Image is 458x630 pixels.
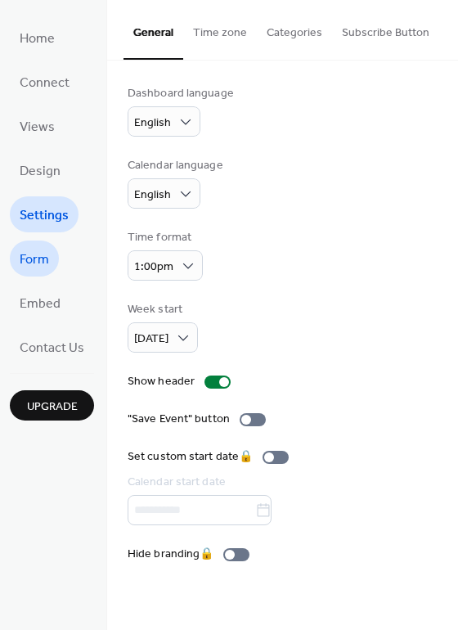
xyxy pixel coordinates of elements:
div: Dashboard language [128,85,234,102]
span: Contact Us [20,335,84,362]
div: Week start [128,301,195,318]
a: Design [10,152,70,188]
span: Views [20,115,55,141]
span: Form [20,247,49,273]
span: Embed [20,291,61,317]
span: Home [20,26,55,52]
a: Contact Us [10,329,94,365]
a: Form [10,241,59,277]
span: Upgrade [27,398,78,416]
span: [DATE] [134,328,168,350]
div: "Save Event" button [128,411,230,428]
a: Views [10,108,65,144]
a: Connect [10,64,79,100]
span: 1:00pm [134,256,173,278]
div: Calendar language [128,157,223,174]
button: Upgrade [10,390,94,421]
a: Embed [10,285,70,321]
a: Home [10,20,65,56]
span: English [134,184,171,206]
span: English [134,112,171,134]
span: Settings [20,203,69,229]
span: Design [20,159,61,185]
span: Connect [20,70,70,97]
div: Show header [128,373,195,390]
div: Time format [128,229,200,246]
a: Settings [10,196,79,232]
